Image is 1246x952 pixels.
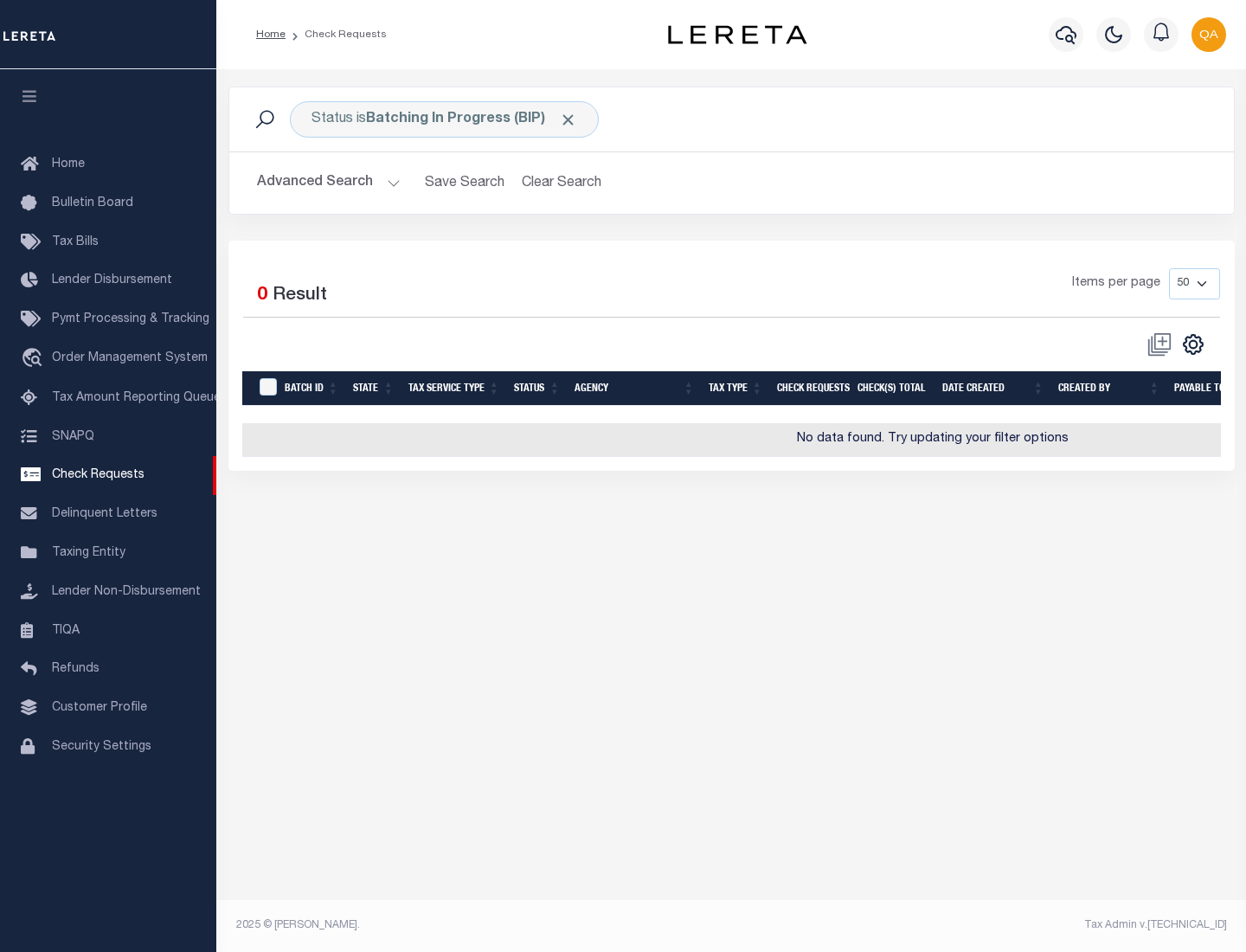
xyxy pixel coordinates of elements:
span: Items per page [1072,274,1160,293]
button: Save Search [414,166,515,200]
span: 0 [257,286,267,305]
span: Check Requests [52,469,145,481]
th: Check(s) Total [851,371,935,407]
span: Tax Amount Reporting Queue [52,392,221,404]
th: Agency: activate to sort column ascending [568,371,702,407]
div: Tax Admin v.[TECHNICAL_ID] [744,917,1227,933]
span: TIQA [52,624,80,636]
a: Home [256,29,286,40]
th: Check Requests [770,371,851,407]
span: Pymt Processing & Tracking [52,313,209,325]
span: Home [52,158,85,170]
label: Result [273,282,327,310]
th: Tax Service Type: activate to sort column ascending [401,371,507,407]
th: Created By: activate to sort column ascending [1051,371,1167,407]
th: Status: activate to sort column ascending [507,371,568,407]
span: Bulletin Board [52,197,133,209]
th: Date Created: activate to sort column ascending [935,371,1051,407]
li: Check Requests [286,27,387,42]
b: Batching In Progress (BIP) [366,113,577,126]
span: SNAPQ [52,430,94,442]
img: logo-dark.svg [668,25,806,44]
span: Click to Remove [559,111,577,129]
span: Delinquent Letters [52,508,157,520]
div: Status is [290,101,599,138]
span: Customer Profile [52,702,147,714]
th: Batch Id: activate to sort column ascending [278,371,346,407]
th: Tax Type: activate to sort column ascending [702,371,770,407]
span: Lender Disbursement [52,274,172,286]
img: svg+xml;base64,PHN2ZyB4bWxucz0iaHR0cDovL3d3dy53My5vcmcvMjAwMC9zdmciIHBvaW50ZXItZXZlbnRzPSJub25lIi... [1191,17,1226,52]
span: Security Settings [52,741,151,753]
span: Lender Non-Disbursement [52,586,201,598]
span: Tax Bills [52,236,99,248]
button: Advanced Search [257,166,401,200]
button: Clear Search [515,166,609,200]
th: State: activate to sort column ascending [346,371,401,407]
span: Order Management System [52,352,208,364]
div: 2025 © [PERSON_NAME]. [223,917,732,933]
i: travel_explore [21,348,48,370]
span: Refunds [52,663,100,675]
span: Taxing Entity [52,547,125,559]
